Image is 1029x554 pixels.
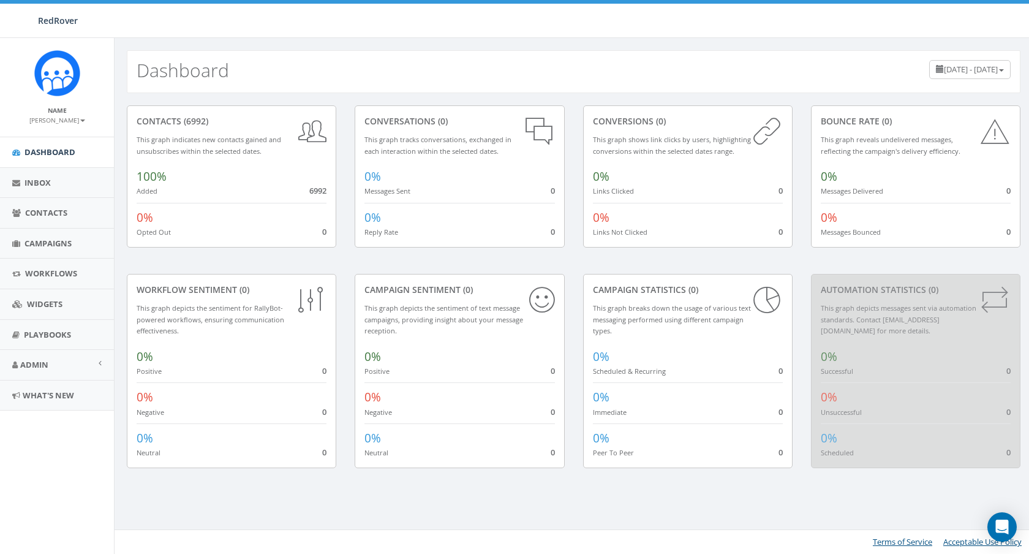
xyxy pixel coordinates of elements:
[821,389,837,405] span: 0%
[551,226,555,237] span: 0
[309,185,326,196] span: 6992
[364,135,511,156] small: This graph tracks conversations, exchanged in each interaction within the selected dates.
[137,430,153,446] span: 0%
[551,365,555,376] span: 0
[821,430,837,446] span: 0%
[137,169,167,184] span: 100%
[551,447,555,458] span: 0
[593,210,609,226] span: 0%
[23,390,74,401] span: What's New
[364,448,388,457] small: Neutral
[778,185,783,196] span: 0
[137,408,164,417] small: Negative
[593,227,647,237] small: Links Not Clicked
[593,389,609,405] span: 0%
[364,430,381,446] span: 0%
[364,408,392,417] small: Negative
[364,284,554,296] div: Campaign Sentiment
[821,169,837,184] span: 0%
[943,536,1022,547] a: Acceptable Use Policy
[29,114,85,125] a: [PERSON_NAME]
[29,116,85,124] small: [PERSON_NAME]
[1006,226,1011,237] span: 0
[778,226,783,237] span: 0
[137,303,284,335] small: This graph depicts the sentiment for RallyBot-powered workflows, ensuring communication effective...
[24,238,72,249] span: Campaigns
[821,284,1011,296] div: Automation Statistics
[364,115,554,127] div: conversations
[821,115,1011,127] div: Bounce Rate
[551,185,555,196] span: 0
[137,60,229,80] h2: Dashboard
[25,268,77,279] span: Workflows
[821,366,853,376] small: Successful
[593,349,609,365] span: 0%
[364,303,523,335] small: This graph depicts the sentiment of text message campaigns, providing insight about your message ...
[24,329,71,340] span: Playbooks
[364,389,381,405] span: 0%
[686,284,698,295] span: (0)
[551,406,555,417] span: 0
[137,210,153,226] span: 0%
[137,186,157,195] small: Added
[364,227,398,237] small: Reply Rate
[181,115,208,127] span: (6992)
[137,135,281,156] small: This graph indicates new contacts gained and unsubscribes within the selected dates.
[821,408,862,417] small: Unsuccessful
[34,50,80,96] img: Rally_Corp_Icon.png
[322,365,326,376] span: 0
[778,365,783,376] span: 0
[237,284,249,295] span: (0)
[364,366,390,376] small: Positive
[593,408,627,417] small: Immediate
[778,447,783,458] span: 0
[435,115,448,127] span: (0)
[137,366,162,376] small: Positive
[364,169,381,184] span: 0%
[27,298,62,309] span: Widgets
[821,186,883,195] small: Messages Delivered
[38,15,78,26] span: RedRover
[20,359,48,370] span: Admin
[364,210,381,226] span: 0%
[25,207,67,218] span: Contacts
[778,406,783,417] span: 0
[593,366,666,376] small: Scheduled & Recurring
[821,303,976,335] small: This graph depicts messages sent via automation standards. Contact [EMAIL_ADDRESS][DOMAIN_NAME] f...
[593,303,751,335] small: This graph breaks down the usage of various text messaging performed using different campaign types.
[364,186,410,195] small: Messages Sent
[821,448,854,457] small: Scheduled
[137,115,326,127] div: contacts
[24,146,75,157] span: Dashboard
[593,186,634,195] small: Links Clicked
[1006,365,1011,376] span: 0
[1006,185,1011,196] span: 0
[944,64,998,75] span: [DATE] - [DATE]
[137,389,153,405] span: 0%
[322,406,326,417] span: 0
[821,349,837,365] span: 0%
[137,349,153,365] span: 0%
[654,115,666,127] span: (0)
[137,227,171,237] small: Opted Out
[461,284,473,295] span: (0)
[873,536,932,547] a: Terms of Service
[593,169,609,184] span: 0%
[821,227,881,237] small: Messages Bounced
[593,284,783,296] div: Campaign Statistics
[24,177,51,188] span: Inbox
[1006,447,1011,458] span: 0
[137,284,326,296] div: Workflow Sentiment
[593,135,751,156] small: This graph shows link clicks by users, highlighting conversions within the selected dates range.
[987,512,1017,542] div: Open Intercom Messenger
[48,106,67,115] small: Name
[593,430,609,446] span: 0%
[593,115,783,127] div: conversions
[364,349,381,365] span: 0%
[1006,406,1011,417] span: 0
[322,226,326,237] span: 0
[137,448,160,457] small: Neutral
[926,284,938,295] span: (0)
[322,447,326,458] span: 0
[821,210,837,226] span: 0%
